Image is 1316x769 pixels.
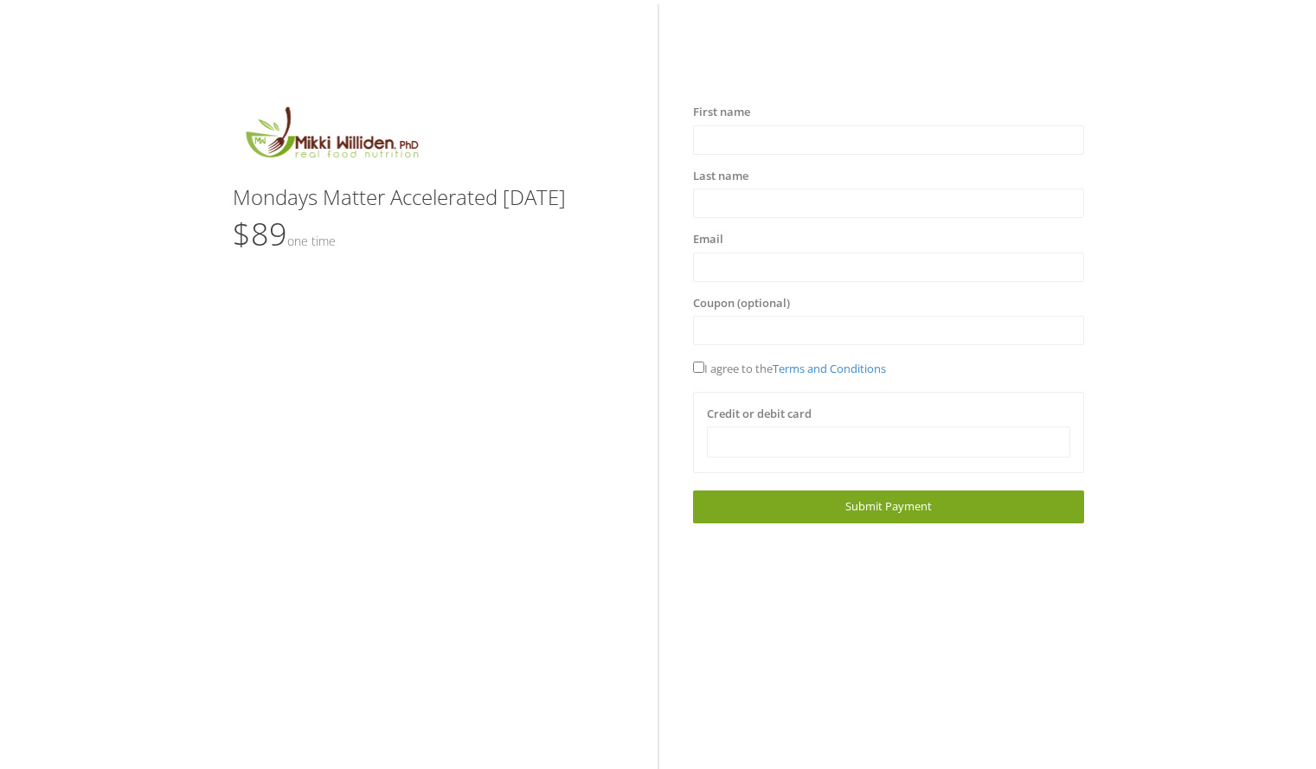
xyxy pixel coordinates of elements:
iframe: Secure payment input frame [718,434,1059,449]
a: Submit Payment [693,490,1084,522]
label: First name [693,104,750,121]
label: Credit or debit card [707,406,812,423]
label: Email [693,231,723,248]
img: MikkiLogoMain.png [233,104,430,169]
span: Submit Payment [845,498,932,514]
small: One time [287,233,336,249]
a: Terms and Conditions [773,361,886,376]
span: I agree to the [693,361,886,376]
h3: Mondays Matter Accelerated [DATE] [233,186,624,208]
label: Coupon (optional) [693,295,790,312]
label: Last name [693,168,748,185]
span: $89 [233,213,336,255]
